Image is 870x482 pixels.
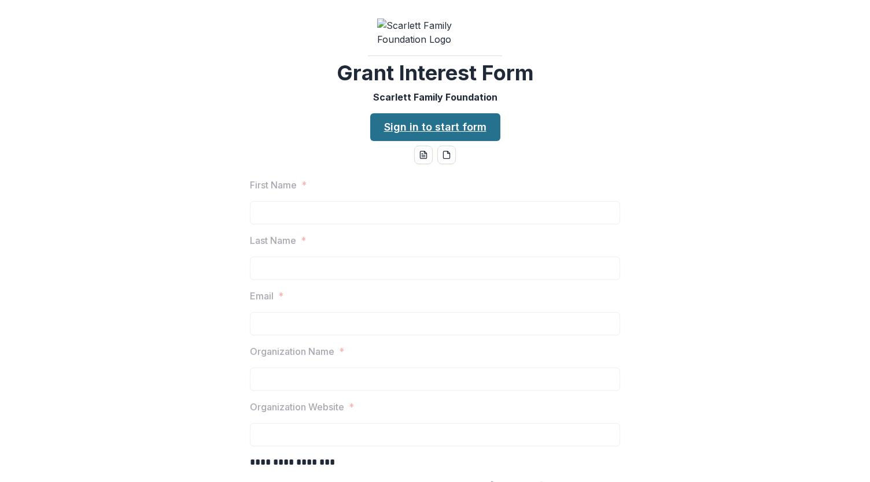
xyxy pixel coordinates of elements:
[250,178,297,192] p: First Name
[250,289,274,303] p: Email
[377,18,493,46] img: Scarlett Family Foundation Logo
[250,344,334,358] p: Organization Name
[337,61,534,86] h2: Grant Interest Form
[250,233,296,247] p: Last Name
[370,113,500,141] a: Sign in to start form
[414,146,433,164] button: word-download
[437,146,456,164] button: pdf-download
[373,90,497,104] p: Scarlett Family Foundation
[250,400,344,414] p: Organization Website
